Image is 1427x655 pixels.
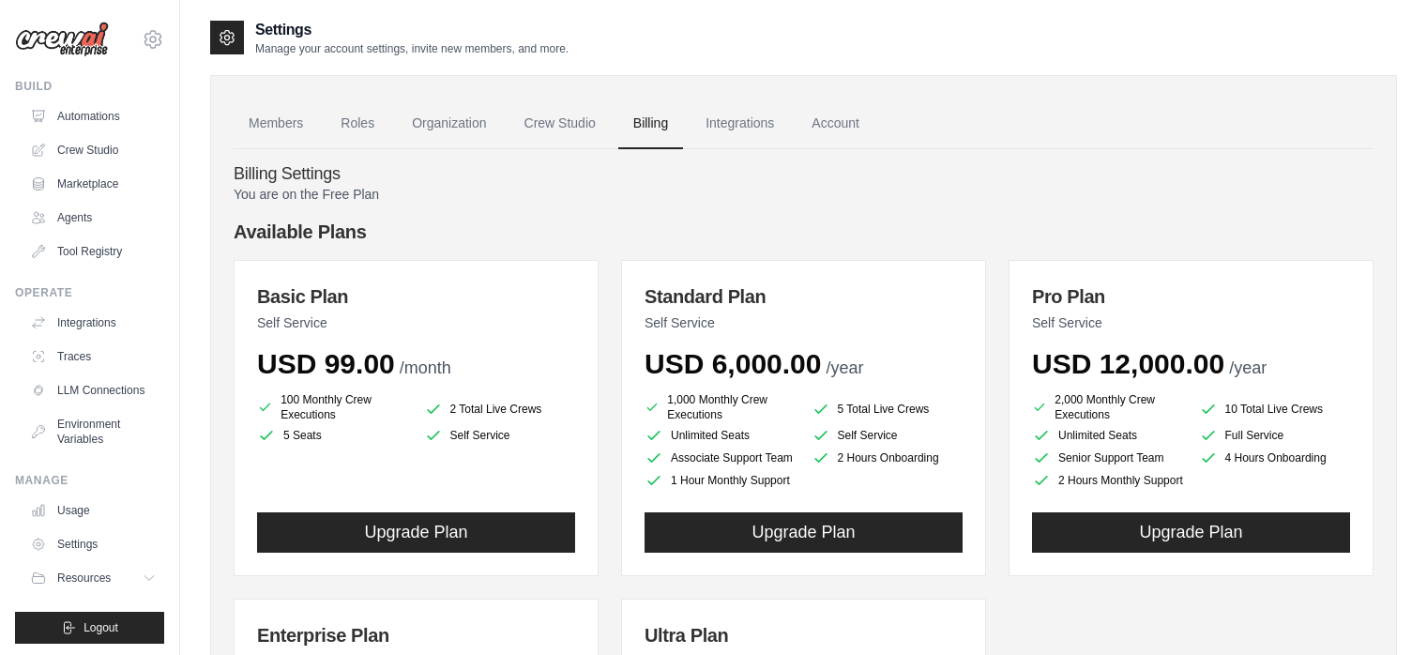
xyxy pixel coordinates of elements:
p: Self Service [1032,313,1350,332]
h3: Basic Plan [257,283,575,310]
a: LLM Connections [23,375,164,405]
p: Self Service [645,313,963,332]
li: 1 Hour Monthly Support [645,471,797,490]
span: /month [400,358,451,377]
li: Unlimited Seats [645,426,797,445]
button: Upgrade Plan [1032,512,1350,553]
a: Crew Studio [509,99,611,149]
button: Resources [23,563,164,593]
li: 1,000 Monthly Crew Executions [645,392,797,422]
a: Usage [23,495,164,526]
a: Integrations [691,99,789,149]
a: Members [234,99,318,149]
a: Settings [23,529,164,559]
li: 5 Seats [257,426,409,445]
span: /year [1229,358,1267,377]
a: Roles [326,99,389,149]
a: Crew Studio [23,135,164,165]
h4: Available Plans [234,219,1374,245]
a: Account [797,99,874,149]
span: /year [826,358,863,377]
p: Self Service [257,313,575,332]
a: Environment Variables [23,409,164,454]
button: Upgrade Plan [257,512,575,553]
li: Associate Support Team [645,449,797,467]
li: Self Service [812,426,964,445]
button: Logout [15,612,164,644]
li: 2 Hours Monthly Support [1032,471,1184,490]
li: 100 Monthly Crew Executions [257,392,409,422]
div: Operate [15,285,164,300]
h4: Billing Settings [234,164,1374,185]
a: Tool Registry [23,236,164,267]
li: Senior Support Team [1032,449,1184,467]
img: Logo [15,22,109,57]
h3: Enterprise Plan [257,622,575,648]
div: Build [15,79,164,94]
h3: Ultra Plan [645,622,963,648]
li: 10 Total Live Crews [1199,396,1351,422]
span: USD 99.00 [257,348,395,379]
li: 2,000 Monthly Crew Executions [1032,392,1184,422]
div: Manage [15,473,164,488]
li: Self Service [424,426,576,445]
a: Integrations [23,308,164,338]
span: USD 6,000.00 [645,348,821,379]
li: 2 Total Live Crews [424,396,576,422]
a: Automations [23,101,164,131]
li: Unlimited Seats [1032,426,1184,445]
span: Logout [83,620,118,635]
a: Traces [23,342,164,372]
a: Marketplace [23,169,164,199]
li: 4 Hours Onboarding [1199,449,1351,467]
a: Organization [397,99,501,149]
h3: Pro Plan [1032,283,1350,310]
li: 5 Total Live Crews [812,396,964,422]
li: 2 Hours Onboarding [812,449,964,467]
span: USD 12,000.00 [1032,348,1224,379]
a: Billing [618,99,683,149]
p: You are on the Free Plan [234,185,1374,204]
h2: Settings [255,19,569,41]
li: Full Service [1199,426,1351,445]
span: Resources [57,571,111,586]
h3: Standard Plan [645,283,963,310]
a: Agents [23,203,164,233]
button: Upgrade Plan [645,512,963,553]
p: Manage your account settings, invite new members, and more. [255,41,569,56]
